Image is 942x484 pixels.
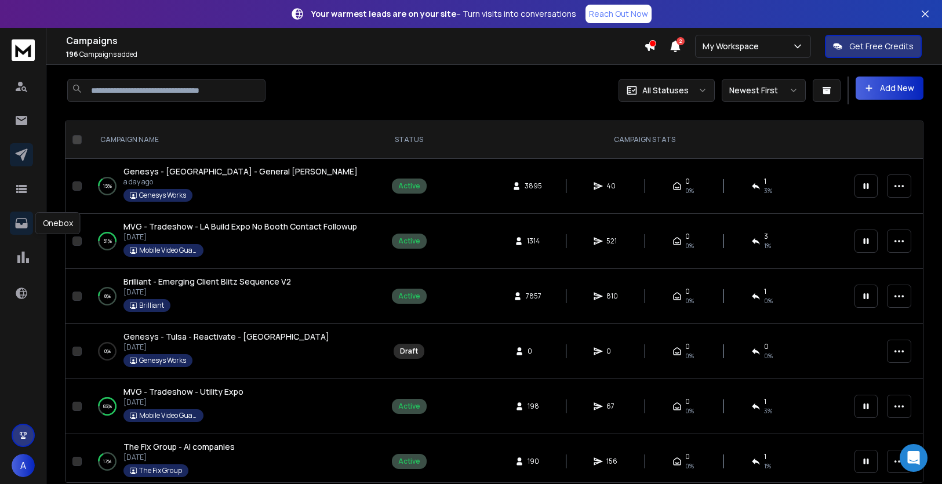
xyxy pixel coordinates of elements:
[103,401,112,412] p: 83 %
[764,461,771,471] span: 1 %
[685,406,694,416] span: 0%
[139,191,186,200] p: Genesys Works
[900,444,928,472] div: Open Intercom Messenger
[123,453,235,462] p: [DATE]
[123,386,243,398] a: MVG - Tradeshow - Utility Expo
[103,235,112,247] p: 51 %
[123,331,329,343] a: Genesys - Tulsa - Reactivate - [GEOGRAPHIC_DATA]
[606,457,618,466] span: 156
[764,397,766,406] span: 1
[849,41,914,52] p: Get Free Credits
[606,402,618,411] span: 67
[139,301,164,310] p: Brilliant
[606,347,618,356] span: 0
[123,441,235,452] span: The Fix Group - AI companies
[606,181,618,191] span: 40
[12,39,35,61] img: logo
[103,180,112,192] p: 15 %
[764,452,766,461] span: 1
[685,232,690,241] span: 0
[104,290,111,302] p: 8 %
[103,456,111,467] p: 17 %
[685,351,694,361] span: 0%
[528,457,539,466] span: 190
[66,50,644,59] p: Campaigns added
[398,457,420,466] div: Active
[526,292,541,301] span: 7857
[123,177,358,187] p: a day ago
[398,236,420,246] div: Active
[764,296,773,305] span: 0 %
[442,121,848,159] th: CAMPAIGN STATS
[400,347,418,356] div: Draft
[139,466,182,475] p: The Fix Group
[685,452,690,461] span: 0
[527,236,540,246] span: 1314
[685,186,694,195] span: 0%
[606,292,618,301] span: 810
[677,37,685,45] span: 2
[139,356,186,365] p: Genesys Works
[585,5,652,23] a: Reach Out Now
[86,159,376,214] td: 15%Genesys - [GEOGRAPHIC_DATA] - General [PERSON_NAME]a day agoGenesys Works
[123,398,243,407] p: [DATE]
[685,296,694,305] span: 0%
[764,232,768,241] span: 3
[139,411,197,420] p: Mobile Video Guard
[764,406,772,416] span: 3 %
[398,292,420,301] div: Active
[703,41,763,52] p: My Workspace
[528,402,539,411] span: 198
[66,49,78,59] span: 196
[139,246,197,255] p: Mobile Video Guard
[35,212,81,234] div: Onebox
[104,345,111,357] p: 0 %
[764,186,772,195] span: 3 %
[12,454,35,477] button: A
[764,241,771,250] span: 1 %
[311,8,456,19] strong: Your warmest leads are on your site
[528,347,539,356] span: 0
[398,181,420,191] div: Active
[123,343,329,352] p: [DATE]
[86,379,376,434] td: 83%MVG - Tradeshow - Utility Expo[DATE]Mobile Video Guard
[123,221,357,232] a: MVG - Tradeshow - LA Build Expo No Booth Contact Followup
[123,166,358,177] a: Genesys - [GEOGRAPHIC_DATA] - General [PERSON_NAME]
[764,177,766,186] span: 1
[86,269,376,324] td: 8%Brilliant - Emerging Client Blitz Sequence V2[DATE]Brilliant
[685,397,690,406] span: 0
[376,121,442,159] th: STATUS
[123,232,357,242] p: [DATE]
[685,241,694,250] span: 0%
[685,461,694,471] span: 0%
[66,34,644,48] h1: Campaigns
[642,85,689,96] p: All Statuses
[722,79,806,102] button: Newest First
[525,181,542,191] span: 3895
[856,77,923,100] button: Add New
[685,287,690,296] span: 0
[86,324,376,379] td: 0%Genesys - Tulsa - Reactivate - [GEOGRAPHIC_DATA][DATE]Genesys Works
[398,402,420,411] div: Active
[86,214,376,269] td: 51%MVG - Tradeshow - LA Build Expo No Booth Contact Followup[DATE]Mobile Video Guard
[764,287,766,296] span: 1
[123,386,243,397] span: MVG - Tradeshow - Utility Expo
[123,441,235,453] a: The Fix Group - AI companies
[86,121,376,159] th: CAMPAIGN NAME
[685,342,690,351] span: 0
[764,342,769,351] span: 0
[589,8,648,20] p: Reach Out Now
[311,8,576,20] p: – Turn visits into conversations
[123,288,291,297] p: [DATE]
[685,177,690,186] span: 0
[123,276,291,288] a: Brilliant - Emerging Client Blitz Sequence V2
[825,35,922,58] button: Get Free Credits
[764,351,773,361] span: 0%
[606,236,618,246] span: 521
